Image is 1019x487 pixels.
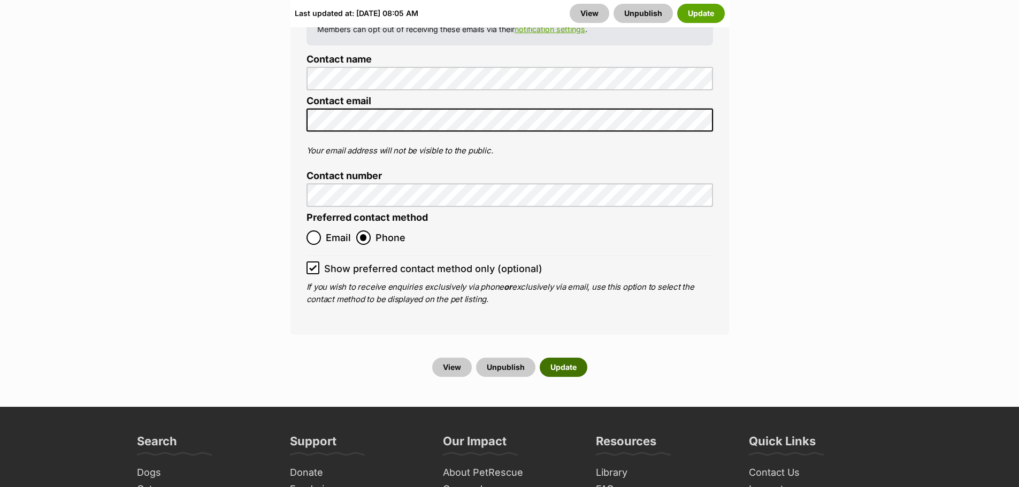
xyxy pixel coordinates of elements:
a: View [570,4,609,23]
label: Contact number [307,171,713,182]
label: Contact name [307,54,713,65]
button: Unpublish [614,4,673,23]
h3: Resources [596,434,656,455]
p: If you wish to receive enquiries exclusively via phone exclusively via email, use this option to ... [307,281,713,305]
a: Library [592,465,734,481]
button: Unpublish [476,358,535,377]
h3: Support [290,434,336,455]
h3: Quick Links [749,434,816,455]
a: View [432,358,472,377]
h3: Search [137,434,177,455]
span: Show preferred contact method only (optional) [324,261,542,276]
a: notification settings [515,25,585,34]
a: Contact Us [745,465,887,481]
a: Dogs [133,465,275,481]
span: Phone [376,230,405,245]
p: Your email address will not be visible to the public. [307,145,713,157]
h3: Our Impact [443,434,507,455]
a: Donate [286,465,428,481]
span: Email [326,230,351,245]
label: Preferred contact method [307,212,428,223]
div: Last updated at: [DATE] 08:05 AM [295,4,418,23]
b: or [504,282,512,292]
button: Update [677,4,725,23]
label: Contact email [307,96,713,107]
button: Update [540,358,587,377]
a: About PetRescue [439,465,581,481]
